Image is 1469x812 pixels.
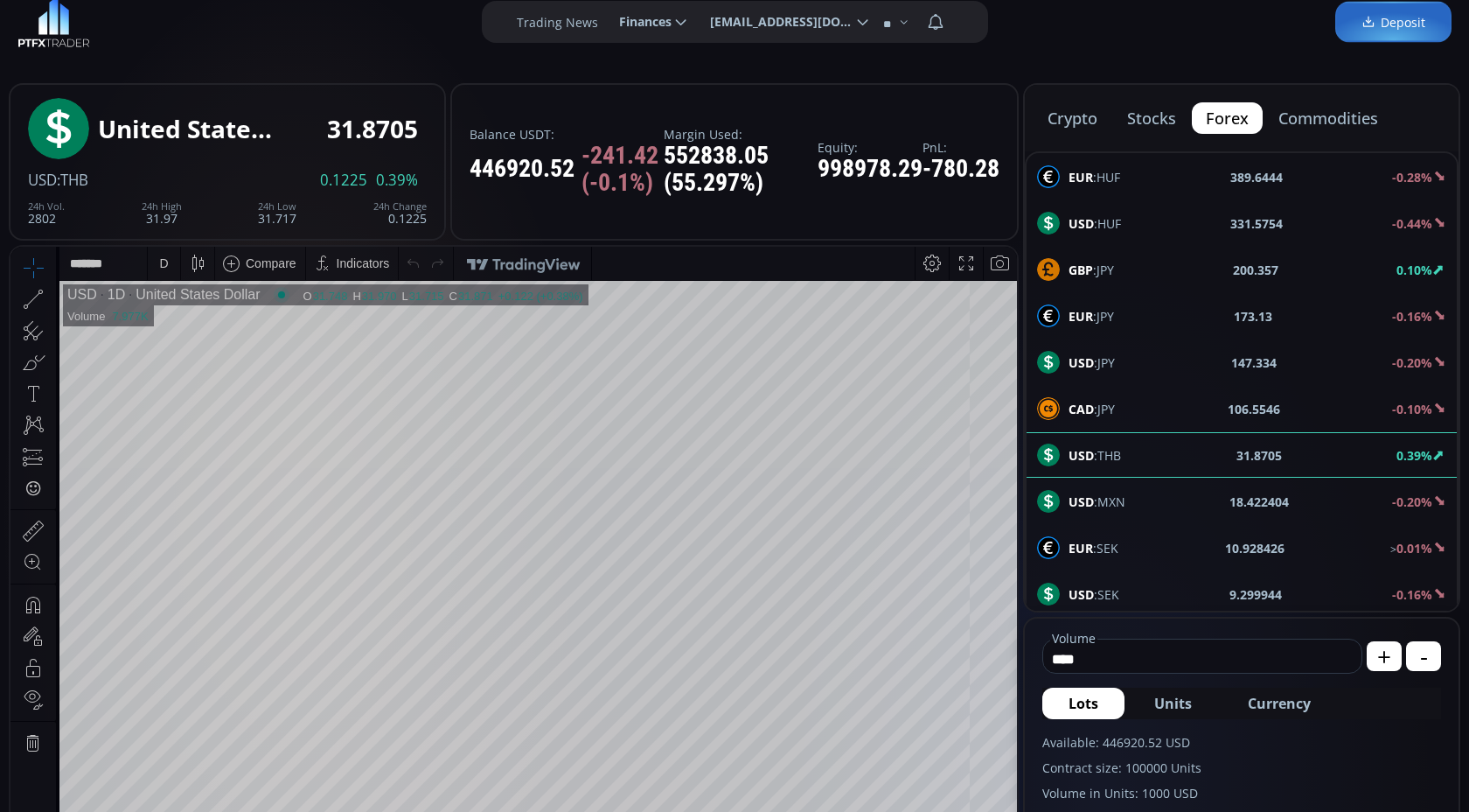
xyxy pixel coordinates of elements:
[1069,400,1115,418] span: :JPY
[1231,353,1277,372] b: 147.334
[142,201,182,225] div: 31.97
[1248,693,1311,714] span: Currency
[1222,688,1337,719] button: Currency
[1264,102,1392,134] button: commodities
[1069,307,1114,325] span: :JPY
[1392,215,1432,232] b: -0.44%
[57,63,94,76] div: Volume
[320,172,367,188] span: 0.1225
[1234,307,1272,325] b: 173.13
[258,201,296,225] div: 31.717
[1392,493,1432,510] b: -0.20%
[235,10,286,24] div: Compare
[1367,641,1402,671] button: +
[1406,641,1441,671] button: -
[149,10,157,24] div: D
[143,793,159,807] div: 1m
[1069,540,1093,556] b: EUR
[16,234,30,250] div: 
[399,43,434,56] div: 31.715
[488,43,573,56] div: +0.122 (+0.38%)
[263,40,279,56] div: Market open
[1069,353,1115,372] span: :JPY
[807,793,891,807] span: 10:10:47 (UTC)
[1154,693,1192,714] span: Units
[1230,214,1283,233] b: 331.5754
[973,793,997,807] div: auto
[581,143,664,197] span: -241.42 (-0.1%)
[818,156,922,183] div: 998978.29
[373,201,427,212] div: 24h Change
[448,43,483,56] div: 31.871
[373,201,427,225] div: 0.1225
[303,43,338,56] div: 31.748
[1069,262,1093,278] b: GBP
[439,43,448,56] div: C
[664,143,818,197] div: 552838.05 (55.297%)
[1069,261,1114,279] span: :JPY
[63,793,76,807] div: 5y
[1069,354,1094,371] b: USD
[470,143,664,197] div: 446920.52
[114,793,130,807] div: 3m
[1225,539,1285,557] b: 10.928426
[326,10,379,24] div: Indicators
[293,43,303,56] div: O
[142,201,182,212] div: 24h High
[664,128,818,141] label: Margin Used:
[1228,400,1280,418] b: 106.5546
[1069,215,1094,232] b: USD
[1229,493,1289,511] b: 18.422404
[28,201,65,212] div: 24h Vol.
[1042,733,1441,752] label: Available: 446920.52 USD
[818,141,922,154] label: Equity:
[698,4,853,39] span: [EMAIL_ADDRESS][DOMAIN_NAME] [EMAIL_ADDRESS][DOMAIN_NAME]
[1042,759,1441,777] label: Contract size: 100000 Units
[1192,102,1263,134] button: forex
[101,63,137,76] div: 7.977K
[1396,262,1432,278] b: 0.10%
[1396,540,1432,556] b: 0.01%
[517,13,598,31] label: Trading News
[1034,102,1111,134] button: crypto
[1230,168,1283,186] b: 389.6444
[1392,401,1432,417] b: -0.10%
[607,4,672,39] span: Finances
[352,43,386,56] div: 31.970
[1069,308,1093,325] b: EUR
[342,43,351,56] div: H
[922,156,999,183] div: -780.28
[115,40,249,56] div: United States Dollar
[1113,102,1190,134] button: stocks
[1069,214,1121,233] span: :HUF
[1042,784,1441,802] label: Volume in Units: 1000 USD
[1390,542,1396,556] span: >
[1069,493,1094,510] b: USD
[98,115,273,143] div: United States Dollar
[1128,688,1218,719] button: Units
[1069,586,1094,603] b: USD
[1392,308,1432,325] b: -0.16%
[28,170,57,190] span: USD
[198,793,212,807] div: 1d
[1392,169,1432,185] b: -0.28%
[1069,585,1119,604] span: :SEK
[1069,168,1120,186] span: :HUF
[1335,2,1452,43] a: Deposit
[57,40,87,56] div: USD
[1229,585,1282,604] b: 9.299944
[172,793,186,807] div: 5d
[376,172,418,188] span: 0.39%
[327,115,418,143] div: 31.8705
[1361,13,1425,31] span: Deposit
[1069,493,1125,511] span: :MXN
[944,793,961,807] div: log
[1233,261,1278,279] b: 200.357
[1392,354,1432,371] b: -0.20%
[1069,539,1118,557] span: :SEK
[1392,586,1432,603] b: -0.16%
[57,170,88,190] span: :THB
[1069,401,1094,417] b: CAD
[1069,693,1098,714] span: Lots
[1069,169,1093,185] b: EUR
